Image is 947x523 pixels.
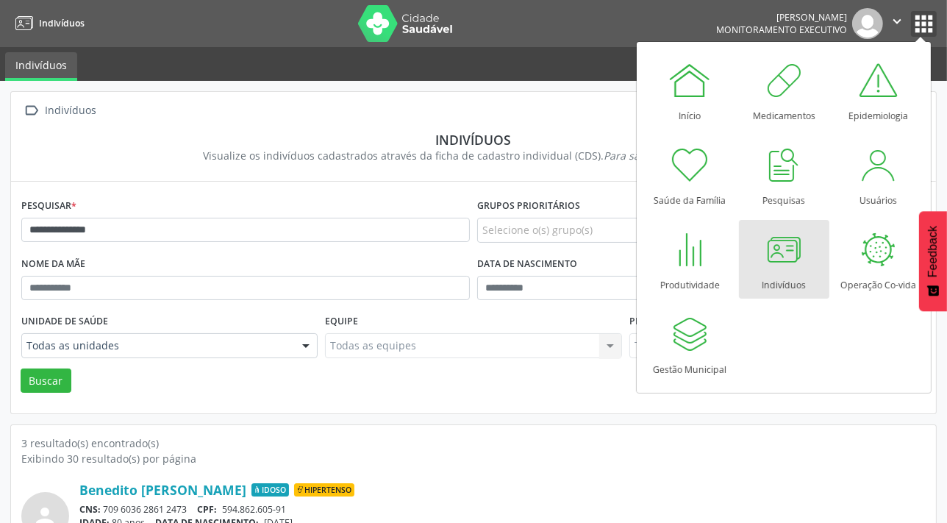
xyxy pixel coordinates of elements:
a: Início [645,51,735,129]
span: CNS: [79,503,101,516]
a: Pesquisas [739,135,829,214]
span: Feedback [926,226,940,277]
label: Profissional [629,310,696,333]
span: Todas as unidades [26,338,287,353]
a: Benedito [PERSON_NAME] [79,482,246,498]
div: [PERSON_NAME] [716,11,847,24]
label: Data de nascimento [477,253,577,276]
a: Epidemiologia [833,51,923,129]
span: Indivíduos [39,17,85,29]
a: Produtividade [645,220,735,299]
a: Operação Co-vida [833,220,923,299]
span: CPF: [198,503,218,516]
a: Medicamentos [739,51,829,129]
label: Pesquisar [21,195,76,218]
label: Equipe [325,310,358,333]
i: Para saber mais, [604,149,744,163]
button: Buscar [21,369,71,394]
div: 3 resultado(s) encontrado(s) [21,435,926,451]
div: Indivíduos [32,132,915,148]
label: Unidade de saúde [21,310,108,333]
a: Usuários [833,135,923,214]
label: Grupos prioritários [477,195,580,218]
a: Gestão Municipal [645,305,735,383]
a: Indivíduos [5,52,77,81]
a:  Indivíduos [21,100,99,121]
a: Indivíduos [739,220,829,299]
a: Indivíduos [10,11,85,35]
div: Visualize os indivíduos cadastrados através da ficha de cadastro individual (CDS). [32,148,915,163]
span: Idoso [251,483,289,497]
i:  [21,100,43,121]
span: 594.862.605-91 [222,503,286,516]
button: apps [911,11,937,37]
label: Nome da mãe [21,253,85,276]
span: Hipertenso [294,483,354,497]
div: Exibindo 30 resultado(s) por página [21,451,926,466]
img: img [852,8,883,39]
button:  [883,8,911,39]
div: 709 6036 2861 2473 [79,503,926,516]
i:  [889,13,905,29]
span: Selecione o(s) grupo(s) [482,222,593,238]
div: Indivíduos [43,100,99,121]
a: Saúde da Família [645,135,735,214]
span: Monitoramento Executivo [716,24,847,36]
button: Feedback - Mostrar pesquisa [919,211,947,311]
